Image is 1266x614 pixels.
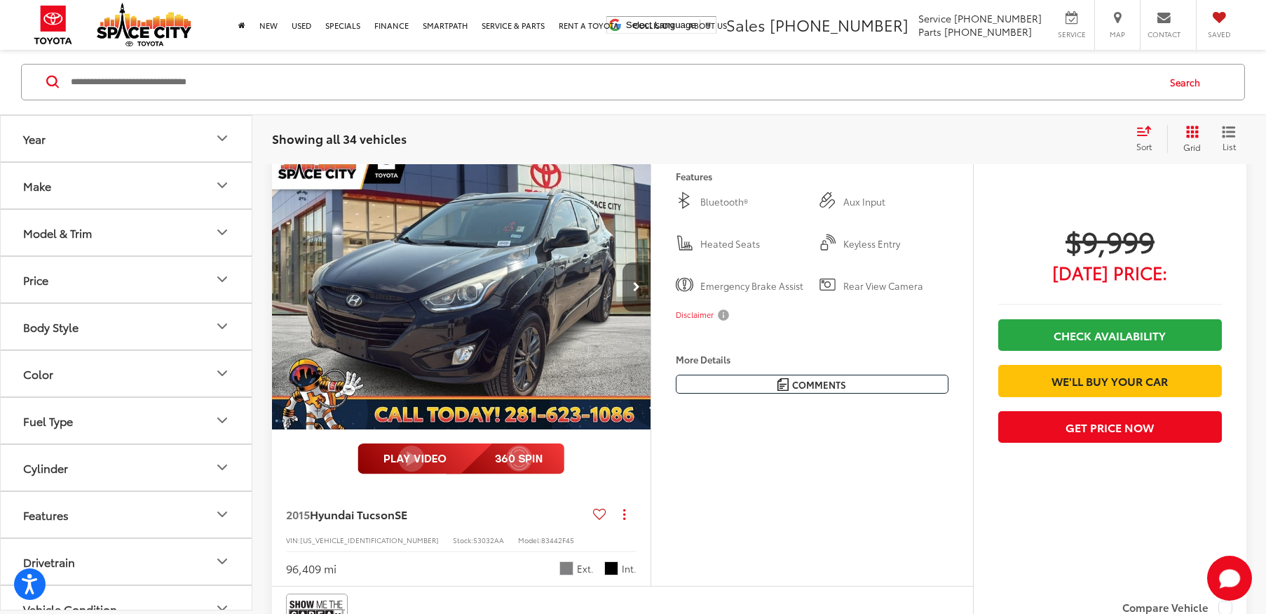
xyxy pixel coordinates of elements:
[286,561,336,577] div: 96,409 mi
[69,65,1157,99] input: Search by Make, Model, or Keyword
[214,178,231,194] div: Make
[271,145,652,429] a: 2015 Hyundai Tucson SE2015 Hyundai Tucson SE2015 Hyundai Tucson SE2015 Hyundai Tucson SE
[1129,125,1167,153] button: Select sort value
[676,309,714,321] span: Disclaimer
[541,535,574,545] span: 83442F45
[310,506,395,522] span: Hyundai Tucson
[623,509,625,520] span: dropdown dots
[612,502,637,527] button: Actions
[700,237,805,251] span: Heated Seats
[214,272,231,288] div: Price
[944,25,1032,39] span: [PHONE_NUMBER]
[998,365,1222,396] a: We'll Buy Your Car
[676,354,948,364] h4: More Details
[214,225,231,241] div: Model & Trim
[792,378,846,392] span: Comments
[1207,556,1252,601] svg: Start Chat
[1,210,253,255] button: Model & TrimModel & Trim
[843,237,948,251] span: Keyless Entry
[300,535,439,545] span: [US_VEHICLE_IDENTIFICATION_NUMBER]
[214,507,231,523] div: Features
[286,535,300,545] span: VIN:
[998,223,1222,258] span: $9,999
[97,3,191,46] img: Space City Toyota
[1148,29,1180,39] span: Contact
[1,163,253,208] button: MakeMake
[23,555,75,568] div: Drivetrain
[676,375,948,394] button: Comments
[559,561,573,575] span: Winter White Solid
[700,279,805,293] span: Emergency Brake Assist
[604,561,618,575] span: Black
[453,535,473,545] span: Stock:
[214,319,231,335] div: Body Style
[1,539,253,585] button: DrivetrainDrivetrain
[676,171,948,181] h4: Features
[23,179,51,192] div: Make
[272,130,407,147] span: Showing all 34 vehicles
[358,443,564,474] img: full motion video
[1157,65,1220,100] button: Search
[843,195,948,209] span: Aux Input
[770,13,908,36] span: [PHONE_NUMBER]
[23,273,48,286] div: Price
[622,262,651,312] button: Next image
[214,460,231,476] div: Cylinder
[395,506,407,522] span: SE
[1,257,253,302] button: PricePrice
[1102,29,1133,39] span: Map
[998,319,1222,351] a: Check Availability
[286,507,587,522] a: 2015Hyundai TucsonSE
[23,367,53,380] div: Color
[1183,141,1201,153] span: Grid
[676,300,732,330] button: Disclaimer
[271,145,652,430] img: 2015 Hyundai Tucson SE
[1,492,253,538] button: FeaturesFeatures
[214,131,231,147] div: Year
[518,535,541,545] span: Model:
[918,25,941,39] span: Parts
[23,508,69,521] div: Features
[214,366,231,382] div: Color
[843,279,948,293] span: Rear View Camera
[1,445,253,490] button: CylinderCylinder
[23,461,68,474] div: Cylinder
[622,562,637,575] span: Int.
[286,506,310,522] span: 2015
[1056,29,1087,39] span: Service
[23,226,92,239] div: Model & Trim
[1204,29,1234,39] span: Saved
[1,398,253,443] button: Fuel TypeFuel Type
[998,265,1222,279] span: [DATE] Price:
[23,132,46,145] div: Year
[726,13,765,36] span: Sales
[700,195,805,209] span: Bluetooth®
[1,304,253,349] button: Body StyleBody Style
[1222,140,1236,152] span: List
[918,11,951,25] span: Service
[577,562,594,575] span: Ext.
[954,11,1042,25] span: [PHONE_NUMBER]
[1207,556,1252,601] button: Toggle Chat Window
[998,411,1222,443] button: Get Price Now
[1136,140,1152,152] span: Sort
[271,145,652,429] div: 2015 Hyundai Tucson SE 0
[1167,125,1211,153] button: Grid View
[23,320,79,333] div: Body Style
[23,414,73,427] div: Fuel Type
[214,554,231,570] div: Drivetrain
[214,413,231,429] div: Fuel Type
[777,378,789,390] img: Comments
[1211,125,1246,153] button: List View
[1,351,253,396] button: ColorColor
[1,116,253,161] button: YearYear
[473,535,504,545] span: 53032AA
